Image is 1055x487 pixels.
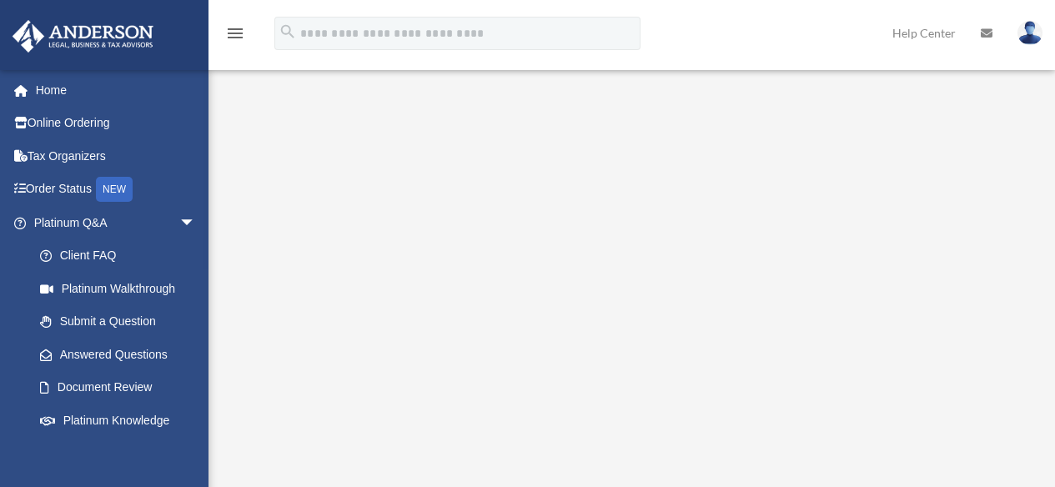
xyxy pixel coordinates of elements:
[1017,21,1042,45] img: User Pic
[23,239,221,273] a: Client FAQ
[8,20,158,53] img: Anderson Advisors Platinum Portal
[279,23,297,41] i: search
[23,272,213,305] a: Platinum Walkthrough
[12,73,221,107] a: Home
[12,206,221,239] a: Platinum Q&Aarrow_drop_down
[96,177,133,202] div: NEW
[23,404,221,457] a: Platinum Knowledge Room
[12,173,221,207] a: Order StatusNEW
[225,29,245,43] a: menu
[12,107,221,140] a: Online Ordering
[179,206,213,240] span: arrow_drop_down
[12,139,221,173] a: Tax Organizers
[225,23,245,43] i: menu
[23,305,221,339] a: Submit a Question
[23,338,221,371] a: Answered Questions
[23,371,221,404] a: Document Review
